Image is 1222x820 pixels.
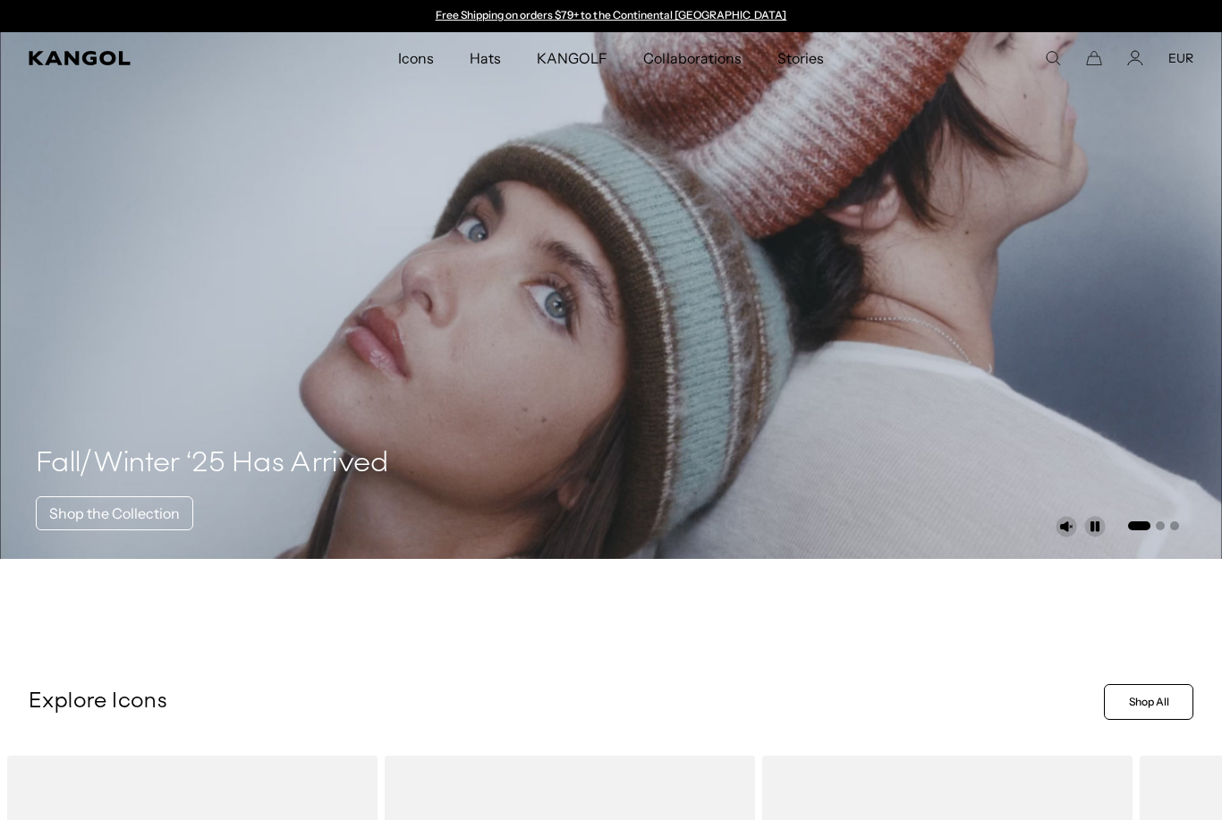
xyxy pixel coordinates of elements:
span: Collaborations [643,32,741,84]
button: Cart [1086,50,1102,66]
a: KANGOLF [519,32,625,84]
button: Pause [1084,516,1106,537]
h4: Fall/Winter ‘25 Has Arrived [36,446,389,482]
summary: Search here [1045,50,1061,66]
span: Stories [777,32,824,84]
a: Stories [760,32,842,84]
a: Shop the Collection [36,496,193,530]
a: Collaborations [625,32,759,84]
slideshow-component: Announcement bar [427,9,795,23]
a: Hats [452,32,519,84]
button: Go to slide 3 [1170,521,1179,530]
button: Go to slide 1 [1128,521,1150,530]
a: Account [1127,50,1143,66]
span: KANGOLF [537,32,607,84]
div: 1 of 2 [427,9,795,23]
a: Free Shipping on orders $79+ to the Continental [GEOGRAPHIC_DATA] [436,8,787,21]
div: Announcement [427,9,795,23]
button: Go to slide 2 [1156,521,1165,530]
button: EUR [1168,50,1193,66]
a: Kangol [29,51,263,65]
a: Icons [380,32,452,84]
button: Unmute [1056,516,1077,537]
span: Hats [470,32,501,84]
ul: Select a slide to show [1126,518,1179,532]
a: Shop All [1104,684,1193,720]
span: Icons [398,32,434,84]
p: Explore Icons [29,689,1097,715]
